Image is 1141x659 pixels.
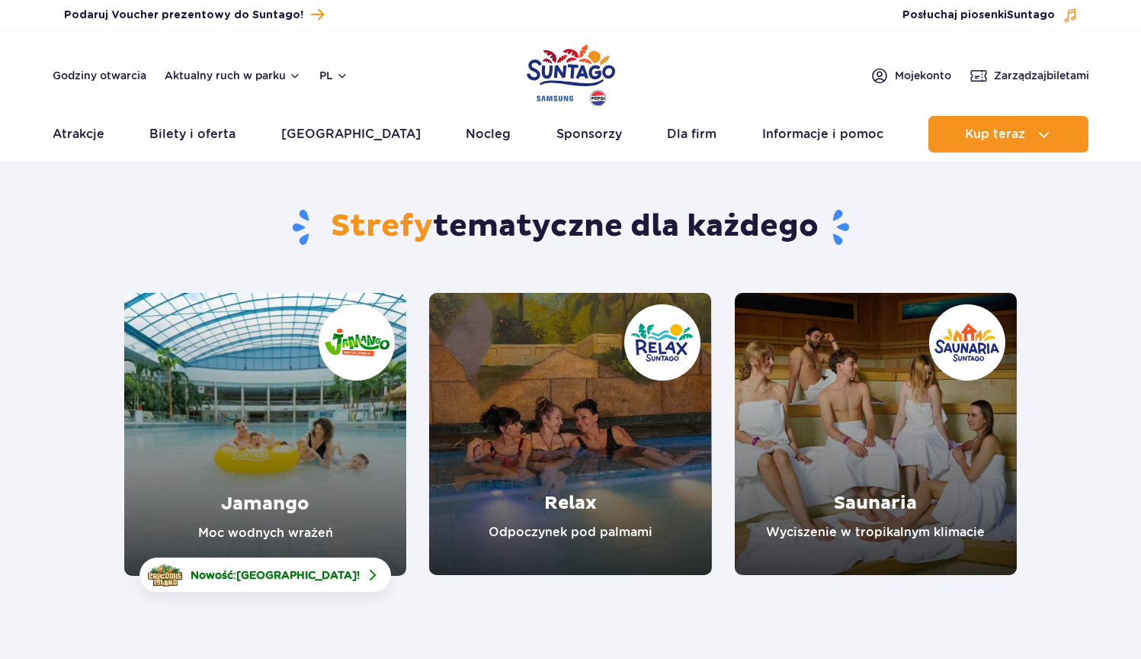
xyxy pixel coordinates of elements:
[124,207,1017,247] h1: tematyczne dla każdego
[331,207,433,246] span: Strefy
[994,68,1089,83] span: Zarządzaj biletami
[970,66,1089,85] a: Zarządzajbiletami
[429,293,711,575] a: Relax
[53,68,146,83] a: Godziny otwarcia
[466,116,511,153] a: Nocleg
[124,293,406,576] a: Jamango
[928,116,1088,153] button: Kup teraz
[735,293,1017,575] a: Saunaria
[556,116,622,153] a: Sponsorzy
[902,8,1078,23] button: Posłuchaj piosenkiSuntago
[527,38,615,108] a: Park of Poland
[149,116,236,153] a: Bilety i oferta
[870,66,951,85] a: Mojekonto
[902,8,1055,23] span: Posłuchaj piosenki
[165,69,301,82] button: Aktualny ruch w parku
[139,558,391,593] a: Nowość:[GEOGRAPHIC_DATA]!
[667,116,716,153] a: Dla firm
[281,116,421,153] a: [GEOGRAPHIC_DATA]
[895,68,951,83] span: Moje konto
[53,116,104,153] a: Atrakcje
[64,8,303,23] span: Podaruj Voucher prezentowy do Suntago!
[64,5,324,25] a: Podaruj Voucher prezentowy do Suntago!
[762,116,883,153] a: Informacje i pomoc
[965,127,1025,141] span: Kup teraz
[1007,10,1055,21] span: Suntago
[191,567,360,583] span: Nowość: !
[319,68,348,83] button: pl
[236,569,357,581] span: [GEOGRAPHIC_DATA]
